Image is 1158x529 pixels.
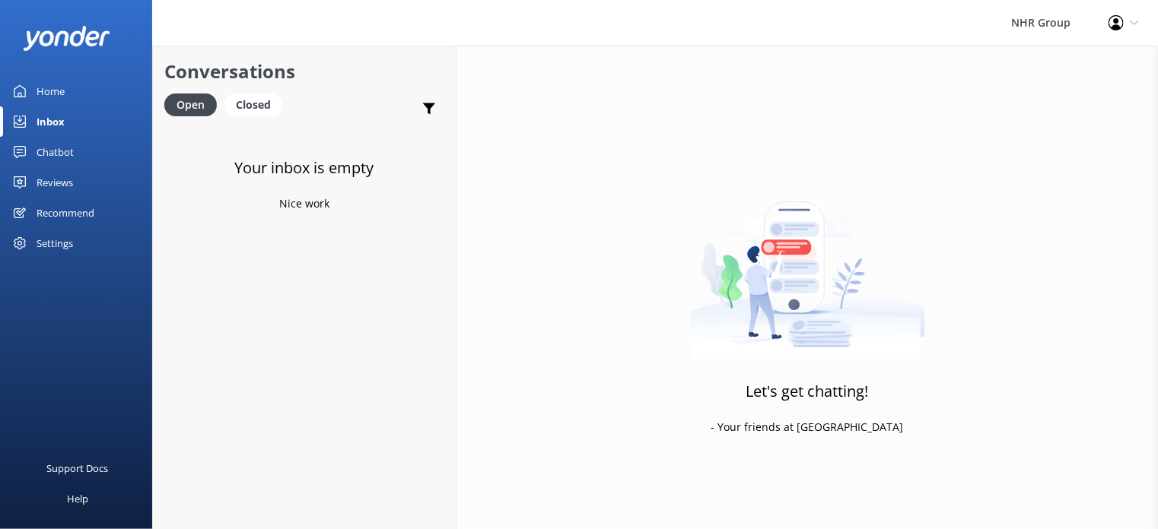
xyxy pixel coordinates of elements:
div: Support Docs [47,453,109,483]
div: Chatbot [37,137,74,167]
h2: Conversations [164,57,444,86]
div: Inbox [37,106,65,137]
a: Closed [224,96,290,112]
div: Help [67,483,88,514]
h3: Your inbox is empty [235,156,374,180]
p: Nice work [279,195,329,212]
div: Open [164,93,217,116]
img: yonder-white-logo.png [23,26,110,51]
a: Open [164,96,224,112]
img: artwork of a man stealing a conversation from at giant smartphone [690,169,925,360]
div: Home [37,76,65,106]
h3: Let's get chatting! [746,379,869,404]
div: Closed [224,93,282,116]
div: Recommend [37,198,94,228]
div: Reviews [37,167,73,198]
p: - Your friends at [GEOGRAPHIC_DATA] [711,419,904,436]
div: Settings [37,228,73,258]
